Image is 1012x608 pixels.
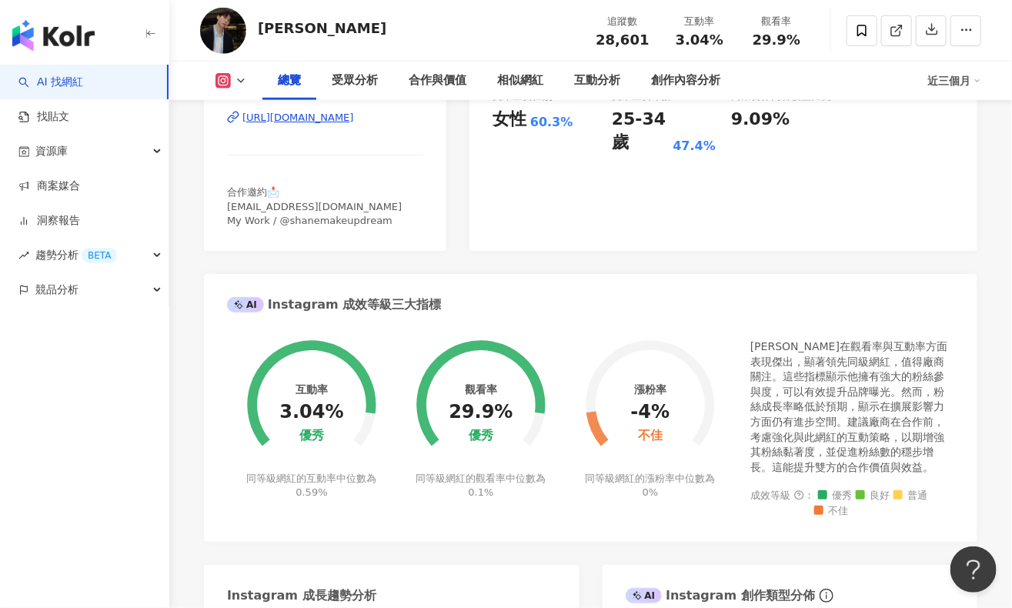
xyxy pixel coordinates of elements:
span: info-circle [817,586,836,605]
div: 受眾分析 [332,72,378,90]
div: 成效等級 ： [750,490,954,517]
div: 近三個月 [927,68,981,93]
span: rise [18,250,29,261]
div: 互動率 [296,383,328,396]
div: 追蹤數 [593,14,652,29]
span: 29.9% [753,32,800,48]
img: logo [12,20,95,51]
span: 資源庫 [35,134,68,169]
div: Instagram 創作類型分佈 [626,587,815,604]
div: 互動分析 [574,72,620,90]
span: 競品分析 [35,272,78,307]
span: 優秀 [818,490,852,502]
div: [PERSON_NAME] [258,18,386,38]
div: 相似網紅 [497,72,543,90]
div: 創作內容分析 [651,72,720,90]
div: -4% [631,402,670,423]
div: Instagram 成效等級三大指標 [227,296,441,313]
div: 漲粉率 [634,383,666,396]
div: 女性 [493,108,526,132]
span: 28,601 [596,32,649,48]
span: 不佳 [814,506,848,517]
a: 洞察報告 [18,213,80,229]
div: Instagram 成長趨勢分析 [227,587,376,604]
div: AI [227,297,264,312]
div: 合作與價值 [409,72,466,90]
div: 觀看率 [747,14,806,29]
a: searchAI 找網紅 [18,75,83,90]
div: 優秀 [299,429,324,443]
div: 不佳 [638,429,663,443]
div: 同等級網紅的觀看率中位數為 [414,472,549,499]
div: 同等級網紅的漲粉率中位數為 [583,472,718,499]
span: 合作邀約📩 [EMAIL_ADDRESS][DOMAIN_NAME] My Work / @shanemakeupdream [227,186,402,225]
div: 25-34 歲 [612,108,669,155]
div: 60.3% [530,114,573,131]
div: 29.9% [449,402,513,423]
iframe: Help Scout Beacon - Open [950,546,997,593]
div: 9.09% [731,108,790,132]
img: KOL Avatar [200,8,246,54]
div: 47.4% [673,138,716,155]
span: 0.59% [296,486,327,498]
div: 觀看率 [465,383,497,396]
span: 3.04% [676,32,723,48]
span: 普通 [893,490,927,502]
div: [URL][DOMAIN_NAME] [242,111,354,125]
div: 優秀 [469,429,493,443]
div: AI [626,588,663,603]
div: 3.04% [279,402,343,423]
a: 商案媒合 [18,179,80,194]
div: [PERSON_NAME]在觀看率與互動率方面表現傑出，顯著領先同級網紅，值得廠商關注。這些指標顯示他擁有強大的粉絲參與度，可以有效提升品牌曝光。然而，粉絲成長率略低於預期，顯示在擴展影響力方面... [750,339,954,475]
a: [URL][DOMAIN_NAME] [227,111,423,125]
a: 找貼文 [18,109,69,125]
div: BETA [82,248,117,263]
span: 良好 [856,490,890,502]
div: 互動率 [670,14,729,29]
span: 0.1% [468,486,493,498]
div: 總覽 [278,72,301,90]
span: 趨勢分析 [35,238,117,272]
div: 同等級網紅的互動率中位數為 [245,472,379,499]
span: 0% [643,486,659,498]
